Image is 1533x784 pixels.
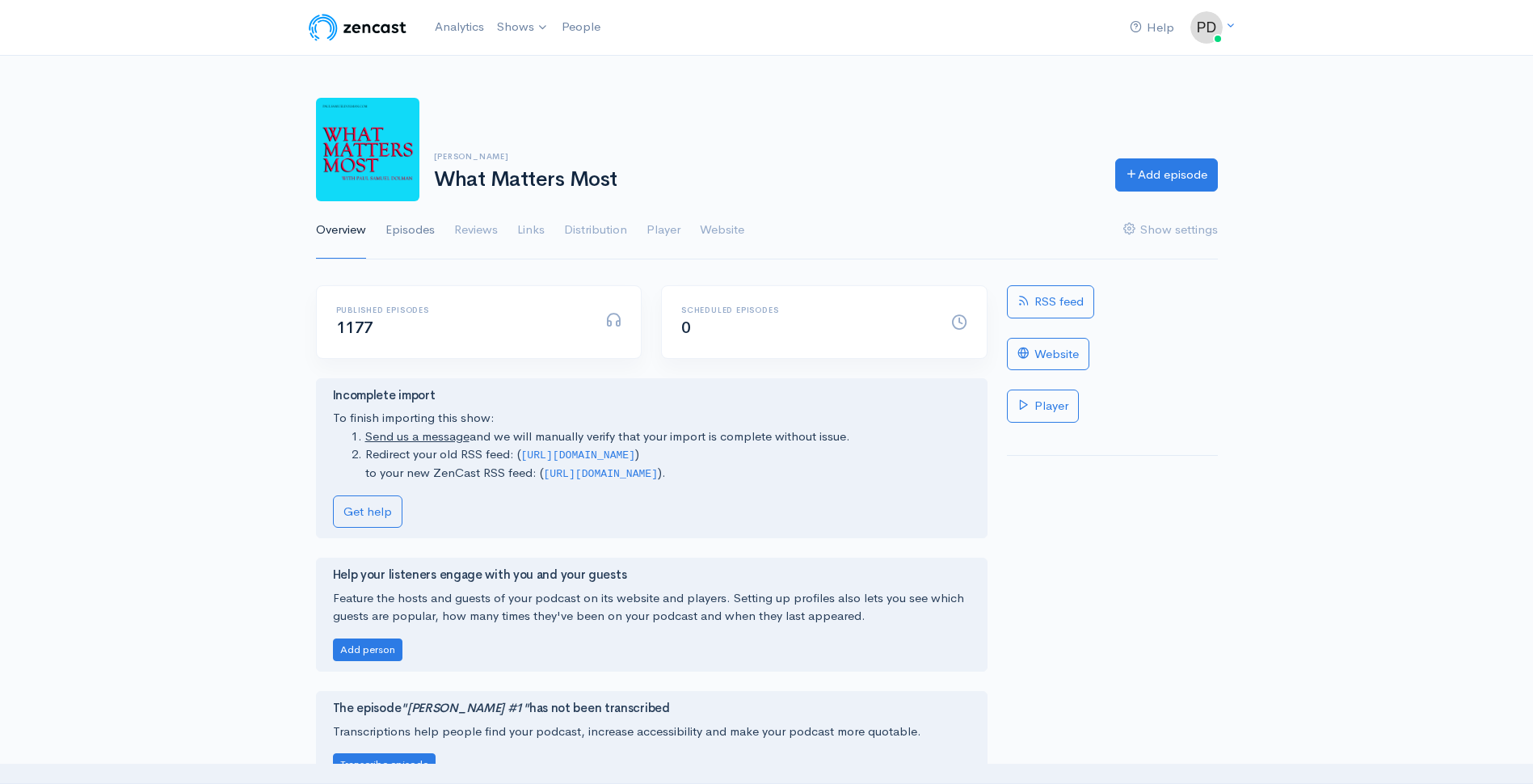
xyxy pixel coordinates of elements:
a: Transcribe episode [333,756,436,771]
a: Overview [316,201,366,259]
a: Analytics [428,10,491,44]
span: 0 [681,318,691,338]
a: Add episode [1115,158,1218,192]
p: Transcriptions help people find your podcast, increase accessibility and make your podcast more q... [333,723,971,741]
a: Send us a message [365,428,470,444]
a: Help [1123,11,1181,45]
div: To finish importing this show: [333,389,971,528]
a: Links [517,201,545,259]
h4: Incomplete import [333,389,971,403]
code: [URL][DOMAIN_NAME] [544,468,659,480]
h6: Scheduled episodes [681,306,932,314]
a: Reviews [454,201,498,259]
button: Transcribe episode [333,753,436,777]
code: [URL][DOMAIN_NAME] [521,449,636,462]
h6: Published episodes [336,306,587,314]
h6: [PERSON_NAME] [434,152,1096,161]
a: Get help [333,495,402,529]
h4: Help your listeners engage with you and your guests [333,568,971,582]
a: Website [1007,338,1089,371]
img: ZenCast Logo [306,11,409,44]
a: Shows [491,10,555,45]
h4: The episode has not been transcribed [333,702,971,715]
a: Add person [333,641,402,656]
a: People [555,10,607,44]
a: Show settings [1123,201,1218,259]
span: 1177 [336,318,373,338]
button: Add person [333,639,402,662]
li: and we will manually verify that your import is complete without issue. [365,428,971,446]
a: Website [700,201,744,259]
img: ... [1190,11,1223,44]
a: Player [646,201,680,259]
a: Distribution [564,201,627,259]
li: Redirect your old RSS feed: ( ) to your new ZenCast RSS feed: ( ). [365,445,971,482]
a: RSS feed [1007,285,1094,318]
a: Episodes [385,201,435,259]
a: Player [1007,390,1079,423]
i: "[PERSON_NAME] #1" [401,700,529,715]
p: Feature the hosts and guests of your podcast on its website and players. Setting up profiles also... [333,589,971,626]
h1: What Matters Most [434,168,1096,192]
